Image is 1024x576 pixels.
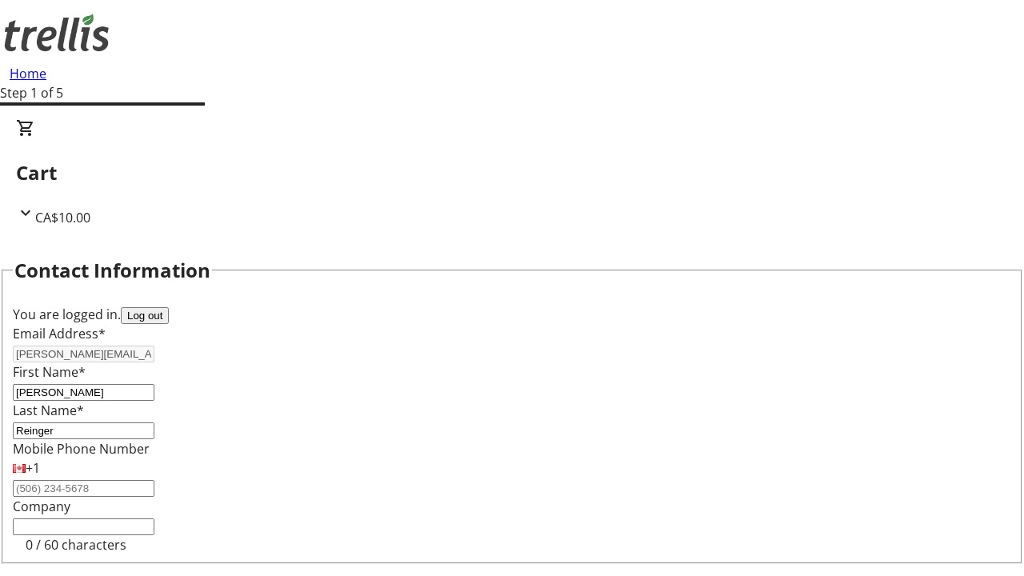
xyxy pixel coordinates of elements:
button: Log out [121,307,169,324]
h2: Cart [16,158,1008,187]
div: CartCA$10.00 [16,118,1008,227]
span: CA$10.00 [35,209,90,226]
label: Last Name* [13,402,84,419]
label: Company [13,498,70,515]
label: First Name* [13,363,86,381]
input: (506) 234-5678 [13,480,154,497]
tr-character-limit: 0 / 60 characters [26,536,126,554]
label: Email Address* [13,325,106,342]
h2: Contact Information [14,256,210,285]
div: You are logged in. [13,305,1011,324]
label: Mobile Phone Number [13,440,150,458]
